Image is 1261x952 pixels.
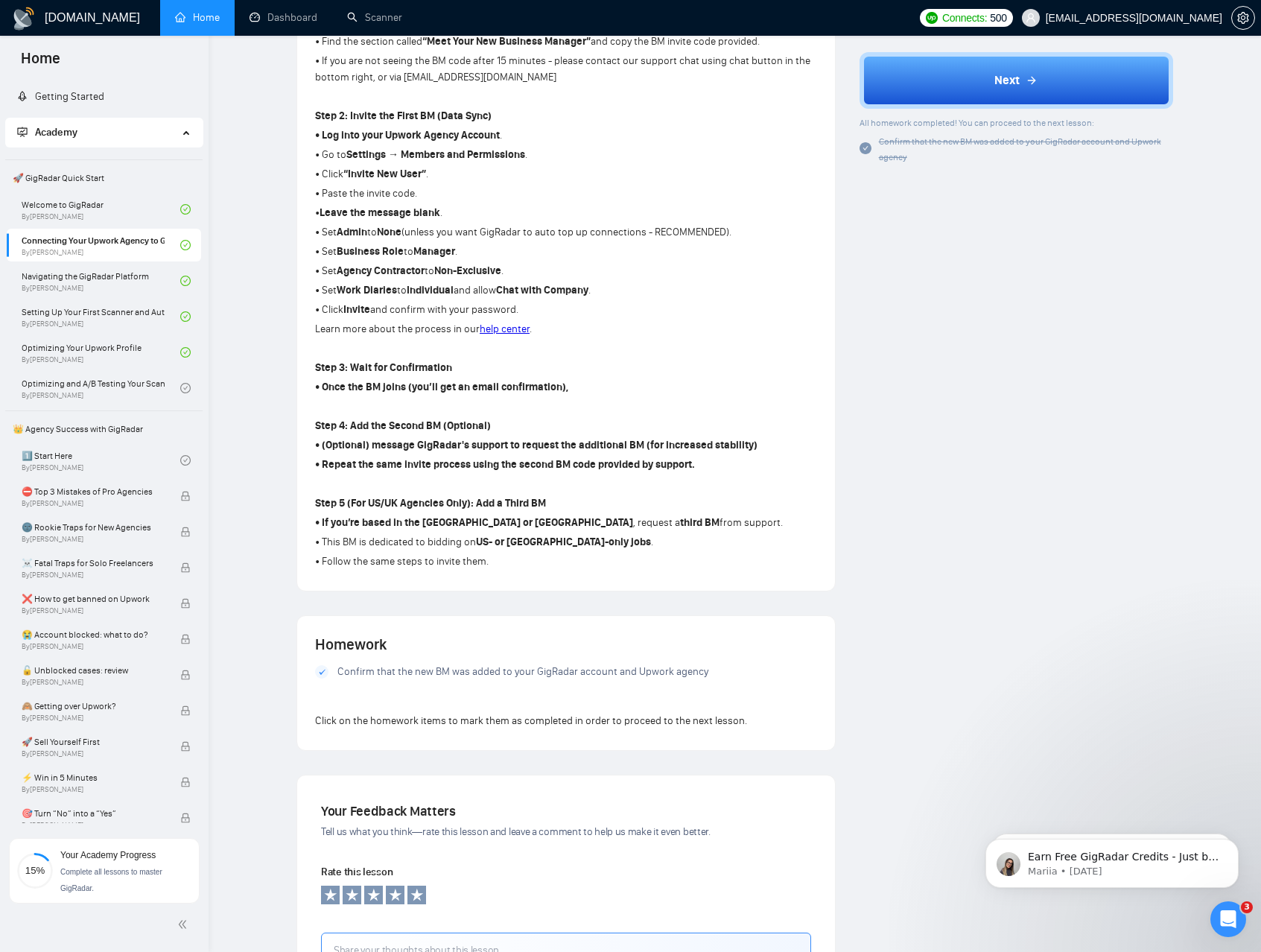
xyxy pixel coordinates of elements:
button: setting [1231,6,1255,30]
span: By [PERSON_NAME] [22,499,165,508]
p: , request a from support. [315,515,817,531]
span: 🌚 Rookie Traps for New Agencies [22,520,165,535]
span: 😭 Account blocked: what to do? [22,627,165,642]
strong: • Once the BM joins (you’ll get an email confirmation), [315,381,568,393]
span: By [PERSON_NAME] [22,642,165,651]
a: setting [1231,12,1255,24]
span: Next [994,72,1020,89]
span: setting [1232,12,1254,24]
strong: US- or [GEOGRAPHIC_DATA]-only jobs [476,536,651,548]
a: 1️⃣ Start HereBy[PERSON_NAME] [22,444,180,477]
span: check-circle [180,204,191,215]
strong: • Log into your Upwork Agency Account [315,129,500,142]
span: Academy [35,126,77,139]
strong: Chat with Company [496,284,588,296]
span: check-circle [180,347,191,358]
p: Learn more about the process in our . [315,321,817,337]
span: 🎯 Turn “No” into a “Yes” [22,806,165,821]
span: 🔓 Unblocked cases: review [22,663,165,678]
strong: Settings → Members and Permissions [346,148,525,161]
span: Your Academy Progress [60,850,156,860]
button: Next [860,52,1173,109]
span: fund-projection-screen [17,127,28,137]
a: Connecting Your Upwork Agency to GigRadarBy[PERSON_NAME] [22,229,180,261]
span: 👑 Agency Success with GigRadar [7,414,201,444]
span: double-left [177,917,192,932]
span: 3 [1241,901,1253,913]
span: check-circle [180,383,191,393]
span: Academy [17,126,77,139]
a: Optimizing and A/B Testing Your Scanner for Better ResultsBy[PERSON_NAME] [22,372,180,404]
a: Optimizing Your Upwork ProfileBy[PERSON_NAME] [22,336,180,369]
p: • Set to . [315,263,817,279]
img: upwork-logo.png [926,12,938,24]
strong: Step 4: Add the Second BM (Optional) [315,419,491,432]
p: • Set to . [315,244,817,260]
span: By [PERSON_NAME] [22,535,165,544]
strong: • If you’re based in the [GEOGRAPHIC_DATA] or [GEOGRAPHIC_DATA] [315,516,633,529]
span: check-circle [180,240,191,250]
iframe: Intercom notifications message [963,807,1261,912]
span: lock [180,777,191,787]
span: Connects: [942,10,987,26]
span: check-circle [180,276,191,286]
span: ☠️ Fatal Traps for Solo Freelancers [22,556,165,571]
strong: third BM [680,516,720,529]
p: • Find the section called and copy the BM invite code provided. [315,34,817,50]
span: Confirm that the new BM was added to your GigRadar account and Upwork agency [337,664,708,680]
span: lock [180,527,191,537]
strong: Step 5 (For US/UK Agencies Only): Add a Third BM [315,497,546,510]
strong: Individual [407,284,454,296]
span: 🚀 GigRadar Quick Start [7,163,201,193]
span: user [1026,13,1036,23]
span: ⚡ Win in 5 Minutes [22,770,165,785]
span: Complete all lessons to master GigRadar. [60,868,162,892]
strong: “Meet Your New Business Manager” [422,35,591,48]
strong: None [377,226,401,238]
span: lock [180,598,191,609]
span: Tell us what you think—rate this lesson and leave a comment to help us make it even better. [321,825,711,838]
p: • Set to (unless you want GigRadar to auto top up connections - RECOMMENDED). [315,224,817,241]
li: Getting Started [5,82,203,112]
a: help center [480,323,530,335]
p: • Click . [315,166,817,183]
span: ❌ How to get banned on Upwork [22,591,165,606]
p: • . [315,205,817,221]
a: rocketGetting Started [17,90,104,103]
span: lock [180,813,191,823]
strong: Work Diaries [337,284,397,296]
span: Rate this lesson [321,866,393,878]
p: • Paste the invite code. [315,185,817,202]
span: lock [180,705,191,716]
p: • Set to and allow . [315,282,817,299]
a: Setting Up Your First Scanner and Auto-BidderBy[PERSON_NAME] [22,300,180,333]
img: logo [12,7,36,31]
strong: Agency Contractor [337,264,425,277]
span: lock [180,491,191,501]
a: dashboardDashboard [250,11,317,24]
h4: Homework [315,634,817,655]
span: By [PERSON_NAME] [22,749,165,758]
span: lock [180,741,191,752]
strong: Step 2: Invite the First BM (Data Sync) [315,110,492,122]
p: • Go to . [315,147,817,163]
span: By [PERSON_NAME] [22,821,165,830]
a: Navigating the GigRadar PlatformBy[PERSON_NAME] [22,264,180,297]
span: Click on the homework items to mark them as completed in order to proceed to the next lesson. [315,714,747,727]
strong: Manager [413,245,455,258]
span: By [PERSON_NAME] [22,571,165,580]
span: 15% [17,866,53,875]
strong: Leave the message blank [320,206,440,219]
a: Welcome to GigRadarBy[PERSON_NAME] [22,193,180,226]
strong: Step 3: Wait for Confirmation [315,361,452,374]
a: searchScanner [347,11,402,24]
strong: Non-Exclusive [434,264,501,277]
p: • Click and confirm with your password. [315,302,817,318]
strong: Admin [337,226,367,238]
p: • Follow the same steps to invite them. [315,553,817,570]
span: lock [180,562,191,573]
span: By [PERSON_NAME] [22,606,165,615]
span: By [PERSON_NAME] [22,714,165,723]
